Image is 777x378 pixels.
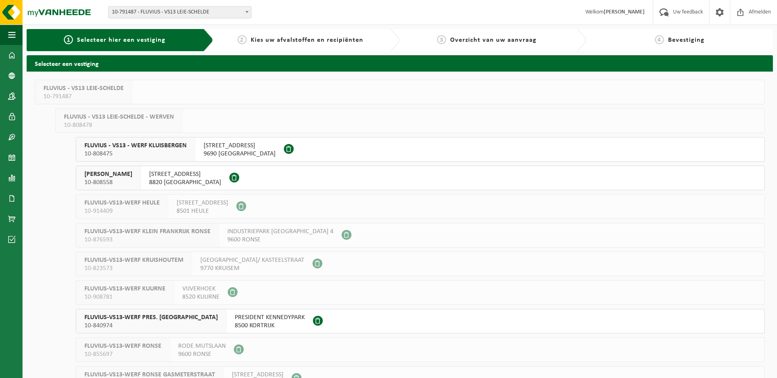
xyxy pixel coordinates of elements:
[76,309,765,333] button: FLUVIUS-VS13-WERF PRES. [GEOGRAPHIC_DATA] 10-840974 PRESIDENT KENNEDYPARK8500 KORTRIJK
[109,7,251,18] span: 10-791487 - FLUVIUS - VS13 LEIE-SCHELDE
[182,285,220,293] span: VIJVERHOEK
[27,55,773,71] h2: Selecteer een vestiging
[84,178,132,187] span: 10-808558
[76,137,765,162] button: FLUVIUS - VS13 - WERF KLUISBERGEN 10-808475 [STREET_ADDRESS]9690 [GEOGRAPHIC_DATA]
[84,293,165,301] span: 10-908781
[84,342,161,350] span: FLUVIUS-VS13-WERF RONSE
[235,322,305,330] span: 8500 KORTRIJK
[43,92,124,101] span: 10-791487
[177,199,228,207] span: [STREET_ADDRESS]
[84,170,132,178] span: [PERSON_NAME]
[149,178,221,187] span: 8820 [GEOGRAPHIC_DATA]
[84,264,183,272] span: 10-823573
[84,199,160,207] span: FLUVIUS-VS13-WERF HEULE
[84,350,161,358] span: 10-855697
[43,84,124,92] span: FLUVIUS - VS13 LEIE-SCHELDE
[251,37,363,43] span: Kies uw afvalstoffen en recipiënten
[84,285,165,293] span: FLUVIUS-VS13-WERF KUURNE
[655,35,664,44] span: 4
[84,150,187,158] span: 10-808475
[84,236,211,244] span: 10-876593
[84,322,218,330] span: 10-840974
[450,37,537,43] span: Overzicht van uw aanvraag
[84,142,187,150] span: FLUVIUS - VS13 - WERF KLUISBERGEN
[227,227,333,236] span: INDUSTRIEPARK [GEOGRAPHIC_DATA] 4
[84,313,218,322] span: FLUVIUS-VS13-WERF PRES. [GEOGRAPHIC_DATA]
[178,342,226,350] span: RODE MUTSLAAN
[604,9,645,15] strong: [PERSON_NAME]
[64,35,73,44] span: 1
[178,350,226,358] span: 9600 RONSE
[238,35,247,44] span: 2
[108,6,251,18] span: 10-791487 - FLUVIUS - VS13 LEIE-SCHELDE
[204,142,276,150] span: [STREET_ADDRESS]
[76,166,765,190] button: [PERSON_NAME] 10-808558 [STREET_ADDRESS]8820 [GEOGRAPHIC_DATA]
[84,227,211,236] span: FLUVIUS-VS13-WERF KLEIN FRANKRIJK RONSE
[84,256,183,264] span: FLUVIUS-VS13-WERF KRUISHOUTEM
[200,256,304,264] span: [GEOGRAPHIC_DATA]/ KASTEELSTRAAT
[668,37,705,43] span: Bevestiging
[177,207,228,215] span: 8501 HEULE
[437,35,446,44] span: 3
[64,121,174,129] span: 10-808478
[84,207,160,215] span: 10-914409
[182,293,220,301] span: 8520 KUURNE
[64,113,174,121] span: FLUVIUS - VS13 LEIE-SCHELDE - WERVEN
[77,37,165,43] span: Selecteer hier een vestiging
[227,236,333,244] span: 9600 RONSE
[235,313,305,322] span: PRESIDENT KENNEDYPARK
[149,170,221,178] span: [STREET_ADDRESS]
[200,264,304,272] span: 9770 KRUISEM
[204,150,276,158] span: 9690 [GEOGRAPHIC_DATA]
